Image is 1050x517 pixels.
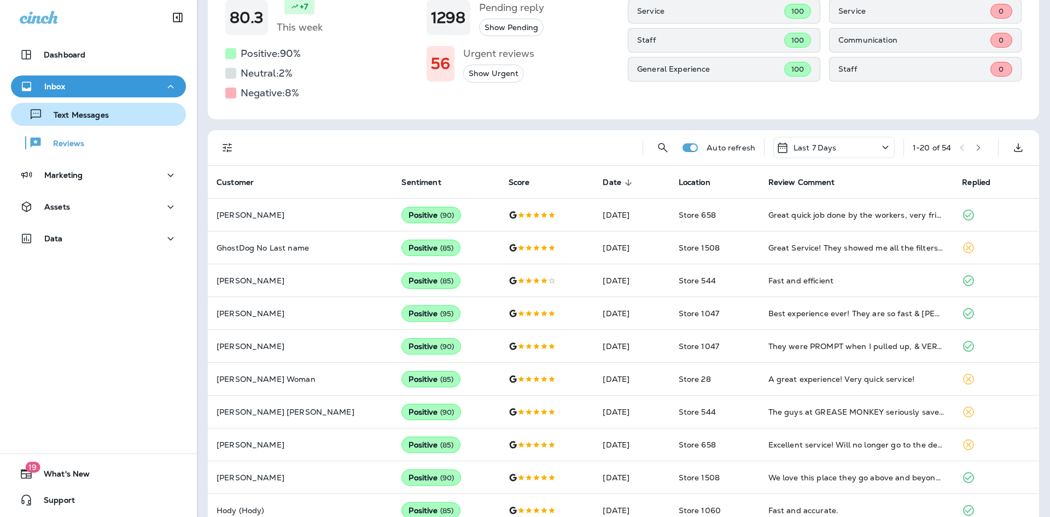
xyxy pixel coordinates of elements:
span: Customer [217,178,268,188]
td: [DATE] [594,199,669,231]
span: ( 90 ) [440,211,454,220]
span: 100 [791,65,804,74]
span: Customer [217,178,254,187]
span: Store 1047 [679,341,719,351]
p: Assets [44,202,70,211]
div: Excellent service! Will no longer go to the dealership for my oil changes. [768,439,945,450]
span: Date [603,178,621,187]
div: Positive [401,404,461,420]
div: A great experience! Very quick service! [768,374,945,385]
button: Dashboard [11,44,186,66]
p: General Experience [637,65,784,73]
p: [PERSON_NAME] [217,309,384,318]
span: Store 658 [679,210,716,220]
h1: 56 [431,55,450,73]
span: ( 85 ) [440,440,454,450]
button: Assets [11,196,186,218]
span: Review Comment [768,178,849,188]
div: Best experience ever! They are so fast & Brittney was the best customer service i’ve ever had! Sh... [768,308,945,319]
span: Review Comment [768,178,835,187]
span: Replied [962,178,990,187]
h5: Positive: 90 % [241,45,301,62]
td: [DATE] [594,363,669,396]
span: 0 [999,65,1004,74]
span: What's New [33,469,90,483]
p: Data [44,234,63,243]
p: [PERSON_NAME] [PERSON_NAME] [217,408,384,416]
p: Auto refresh [707,143,755,152]
span: Sentiment [401,178,455,188]
td: [DATE] [594,231,669,264]
div: They were PROMPT when I pulled up, & VERY Friendly!!! BRITTNEY WAS AWESOME!!!! [768,341,945,352]
span: Store 544 [679,276,716,286]
div: Positive [401,207,461,223]
td: [DATE] [594,428,669,461]
td: [DATE] [594,461,669,494]
span: 100 [791,7,804,16]
button: Export as CSV [1007,137,1029,159]
p: Dashboard [44,50,85,59]
span: Date [603,178,635,188]
p: [PERSON_NAME] [217,211,384,219]
p: Service [838,7,990,15]
p: GhostDog No Last name [217,243,384,252]
span: Support [33,496,75,509]
p: [PERSON_NAME] Woman [217,375,384,384]
span: Store 544 [679,407,716,417]
span: Location [679,178,710,187]
span: ( 95 ) [440,309,454,318]
button: Support [11,489,186,511]
span: ( 90 ) [440,342,454,351]
p: Communication [838,36,990,44]
span: Store 28 [679,374,711,384]
p: Service [637,7,784,15]
span: ( 85 ) [440,506,454,515]
span: 100 [791,36,804,45]
button: Filters [217,137,238,159]
p: [PERSON_NAME] [217,342,384,351]
button: Collapse Sidebar [162,7,193,28]
h5: Negative: 8 % [241,84,299,102]
div: Positive [401,469,461,486]
button: Search Reviews [652,137,674,159]
span: ( 90 ) [440,408,454,417]
button: Text Messages [11,103,186,126]
button: Data [11,228,186,249]
button: Show Pending [479,19,544,37]
button: 19What's New [11,463,186,485]
p: Staff [637,36,784,44]
p: Hody (Hody) [217,506,384,515]
h1: 1298 [431,9,466,27]
p: [PERSON_NAME] [217,276,384,285]
p: +7 [300,1,308,12]
span: Store 1508 [679,473,720,483]
span: Store 1508 [679,243,720,253]
p: Reviews [42,139,84,149]
span: Store 1060 [679,506,721,515]
span: 0 [999,36,1004,45]
span: Sentiment [401,178,441,187]
div: We love this place they go above and beyond to help us wash and every time we visit. [768,472,945,483]
h1: 80.3 [230,9,264,27]
td: [DATE] [594,396,669,428]
span: Store 1047 [679,309,719,318]
div: Great quick job done by the workers, very friendly manager, shout out to Alonso Padilla who made ... [768,210,945,220]
span: Replied [962,178,1005,188]
p: Staff [838,65,990,73]
span: Score [509,178,544,188]
p: Text Messages [43,111,109,121]
span: Store 658 [679,440,716,450]
div: Positive [401,240,460,256]
h5: This week [277,19,323,36]
p: [PERSON_NAME] [217,440,384,449]
button: Show Urgent [463,65,524,83]
td: [DATE] [594,264,669,297]
span: ( 85 ) [440,375,454,384]
button: Inbox [11,75,186,97]
div: 1 - 20 of 54 [913,143,951,152]
h5: Neutral: 2 % [241,65,293,82]
span: ( 85 ) [440,276,454,286]
p: Marketing [44,171,83,179]
span: 19 [25,462,40,473]
span: 0 [999,7,1004,16]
